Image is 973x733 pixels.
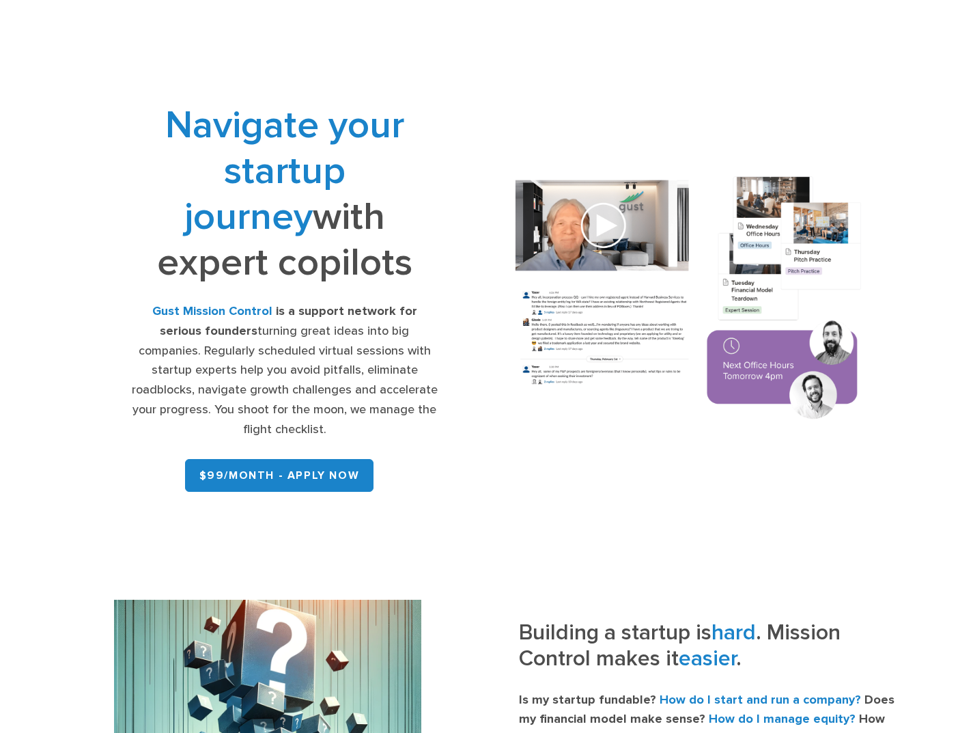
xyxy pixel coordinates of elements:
h1: with expert copilots [131,102,438,286]
strong: is a support network for serious founders [160,304,417,338]
span: hard [711,620,756,646]
span: easier [679,646,736,672]
strong: Gust Mission Control [152,304,272,318]
strong: How do I start and run a company? [660,693,861,707]
img: Composition of calendar events, a video call presentation, and chat rooms [497,163,880,437]
a: $99/month - APPLY NOW [185,459,374,492]
h3: Building a startup is . Mission Control makes it . [519,620,914,681]
div: turning great ideas into big companies. Regularly scheduled virtual sessions with startup experts... [131,302,438,440]
span: Navigate your startup journey [165,102,404,240]
strong: Is my startup fundable? [519,693,656,707]
strong: How do I manage equity? [709,712,856,726]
